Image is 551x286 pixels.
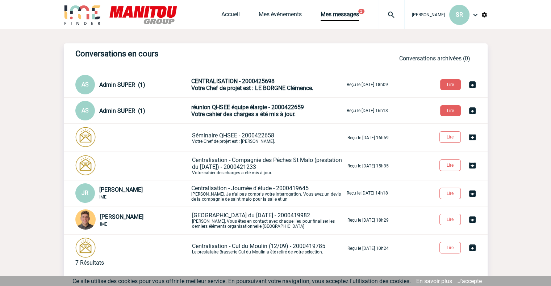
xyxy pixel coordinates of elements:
a: Lire [434,244,468,251]
a: AS Admin SUPER (1) CENTRALISATION - 2000425698Votre Chef de projet est : LE BORGNE Clémence. Reçu... [75,81,388,87]
a: Mes événements [259,11,302,21]
button: Lire [440,79,461,90]
div: 7 Résultats [75,259,104,266]
a: Accueil [221,11,240,21]
a: En savoir plus [416,278,452,285]
span: [GEOGRAPHIC_DATA] du [DATE] - 2000419982 [192,212,310,219]
a: Conversations archivées (0) [399,55,470,62]
p: Votre cahier des charges a été mis à jour. [192,157,346,175]
button: Lire [439,214,461,225]
span: IME [100,222,107,227]
button: Lire [439,188,461,199]
div: Conversation privée : Client - Agence [75,238,191,259]
span: Ce site utilise des cookies pour vous offrir le meilleur service. En poursuivant votre navigation... [72,278,411,285]
img: Archiver la conversation [468,215,477,224]
a: Lire [434,133,468,140]
p: Reçu le [DATE] 18h29 [347,218,389,223]
img: photonotifcontact.png [75,238,96,258]
span: Votre cahier des charges a été mis à jour. [191,111,296,118]
button: Lire [439,242,461,253]
div: Conversation privée : Client - Agence [75,75,190,94]
p: Reçu le [DATE] 16h59 [347,135,389,140]
button: Lire [439,159,461,171]
p: Reçu le [DATE] 15h35 [347,163,389,168]
p: [PERSON_NAME], Je n'ai pas compris votre interrogation. Vous avez un devis de la compagnie de sai... [191,185,345,202]
a: Mes messages [321,11,359,21]
p: Reçu le [DATE] 14h18 [347,191,388,196]
div: Conversation privée : Client - Agence [75,183,190,203]
button: 2 [358,9,364,14]
img: 115098-1.png [75,209,96,230]
span: [PERSON_NAME] [100,213,143,220]
span: JR [82,189,88,196]
span: Admin SUPER (1) [99,107,145,114]
a: Lire [434,189,468,196]
p: Reçu le [DATE] 10h24 [347,246,389,251]
p: Reçu le [DATE] 16h13 [347,108,388,113]
p: Le prestataire Brasserie Cul du Moulin a été retiré de votre sélection. [192,243,346,255]
span: réunion QHSEE équipe élargie - 2000422659 [191,104,304,111]
a: Centralisation - Compagnie des Pêches St Malo (prestation du [DATE]) - 2000421233Votre cahier des... [75,162,389,169]
span: Votre Chef de projet est : LE BORGNE Clémence. [191,85,313,91]
img: Archiver la conversation [468,243,477,252]
p: Reçu le [DATE] 18h09 [347,82,388,87]
span: IME [99,195,107,200]
h3: Conversations en cours [75,49,293,58]
span: Séminaire QHSEE - 2000422658 [192,132,274,139]
a: [PERSON_NAME] IME [GEOGRAPHIC_DATA] du [DATE] - 2000419982[PERSON_NAME], Vous êtes en contact ave... [75,216,389,223]
a: Lire [434,161,468,168]
span: Centralisation - Cul du Moulin (12/09) - 2000419785 [192,243,325,249]
span: [PERSON_NAME] [412,12,445,17]
span: [PERSON_NAME] [99,186,143,193]
img: Archiver la conversation [468,189,477,198]
div: Conversation privée : Client - Agence [75,209,191,231]
img: photonotifcontact.png [75,127,96,147]
span: Centralisation - Compagnie des Pêches St Malo (prestation du [DATE]) - 2000421233 [192,157,342,170]
div: Conversation privée : Client - Agence [75,101,190,120]
div: Conversation privée : Client - Agence [75,155,191,177]
a: Centralisation - Cul du Moulin (12/09) - 2000419785Le prestataire Brasserie Cul du Moulin a été r... [75,244,389,251]
img: Archiver la conversation [468,133,477,141]
p: Votre Chef de projet est : [PERSON_NAME]. [192,132,346,144]
a: JR [PERSON_NAME] IME Centralisation - Journée d'étude - 2000419645[PERSON_NAME], Je n'ai pas comp... [75,189,388,196]
span: Admin SUPER (1) [99,81,145,88]
img: photonotifcontact.png [75,155,96,175]
span: Centralisation - Journée d'étude - 2000419645 [191,185,309,192]
img: Archiver la conversation [468,106,477,115]
span: CENTRALISATION - 2000425698 [191,78,275,85]
button: Lire [440,105,461,116]
p: [PERSON_NAME], Vous êtes en contact avec chaque lieu pour finaliser les derniers éléments organis... [192,212,346,229]
a: Lire [434,107,468,114]
span: AS [82,81,89,88]
a: Séminaire QHSEE - 2000422658Votre Chef de projet est : [PERSON_NAME]. Reçu le [DATE] 16h59 [75,134,389,141]
a: Lire [434,81,468,87]
a: J'accepte [458,278,482,285]
img: IME-Finder [64,4,101,25]
div: Conversation privée : Client - Agence [75,127,191,149]
a: AS Admin SUPER (1) réunion QHSEE équipe élargie - 2000422659Votre cahier des charges a été mis à ... [75,107,388,114]
span: SR [456,11,463,18]
a: Lire [434,215,468,222]
img: Archiver la conversation [468,80,477,89]
span: AS [82,107,89,114]
button: Lire [439,131,461,143]
img: Archiver la conversation [468,161,477,170]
